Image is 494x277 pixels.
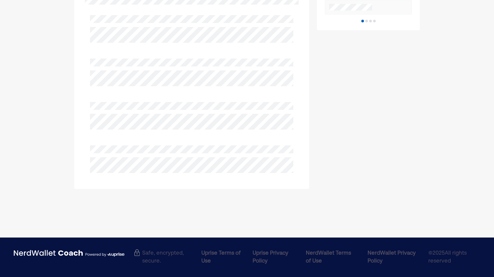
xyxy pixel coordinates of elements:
div: Uprise Privacy Policy [253,249,295,265]
div: Safe, encrypted, secure. [134,249,193,255]
div: NerdWallet Terms of Use [306,249,357,265]
div: NerdWallet Privacy Policy [368,249,420,265]
div: Uprise Terms of Use [201,249,242,265]
span: © 2025 All rights reserved [428,249,480,265]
